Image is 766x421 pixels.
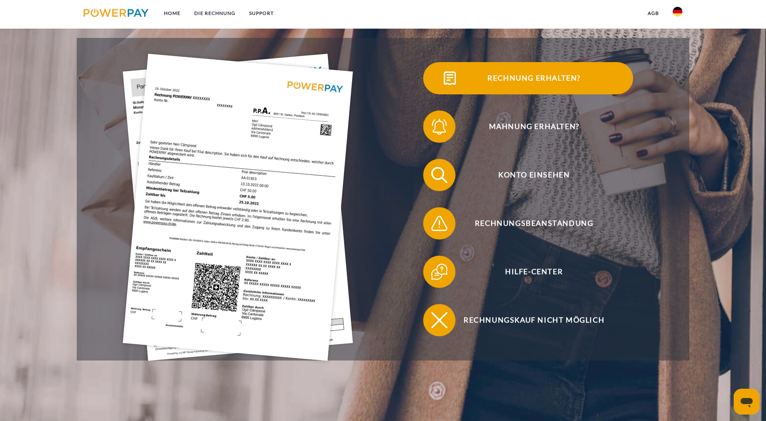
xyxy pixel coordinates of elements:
[435,62,633,94] span: Rechnung erhalten?
[187,6,242,21] a: DIE RECHNUNG
[429,310,449,330] img: qb_close.svg
[84,9,149,17] img: logo-powerpay.svg
[423,110,633,143] button: Mahnung erhalten?
[440,68,460,88] img: qb_bill.svg
[435,159,633,191] span: Konto einsehen
[429,213,449,233] img: qb_warning.svg
[123,54,353,361] img: single_invoice_powerpay_de.jpg
[242,6,281,21] a: SUPPORT
[429,262,449,282] img: qb_help.svg
[429,165,449,185] img: qb_search.svg
[435,110,633,143] span: Mahnung erhalten?
[435,207,633,240] span: Rechnungsbeanstandung
[734,389,760,415] iframe: Schaltfläche zum Öffnen des Messaging-Fensters
[423,62,633,94] button: Rechnung erhalten?
[641,6,666,21] a: agb
[429,117,449,137] img: qb_bell.svg
[157,6,187,21] a: Home
[423,207,633,240] button: Rechnungsbeanstandung
[435,256,633,288] span: Hilfe-Center
[423,256,633,288] button: Hilfe-Center
[423,159,633,191] button: Konto einsehen
[673,7,682,17] img: de
[435,304,633,336] span: Rechnungskauf nicht möglich
[423,304,633,336] button: Rechnungskauf nicht möglich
